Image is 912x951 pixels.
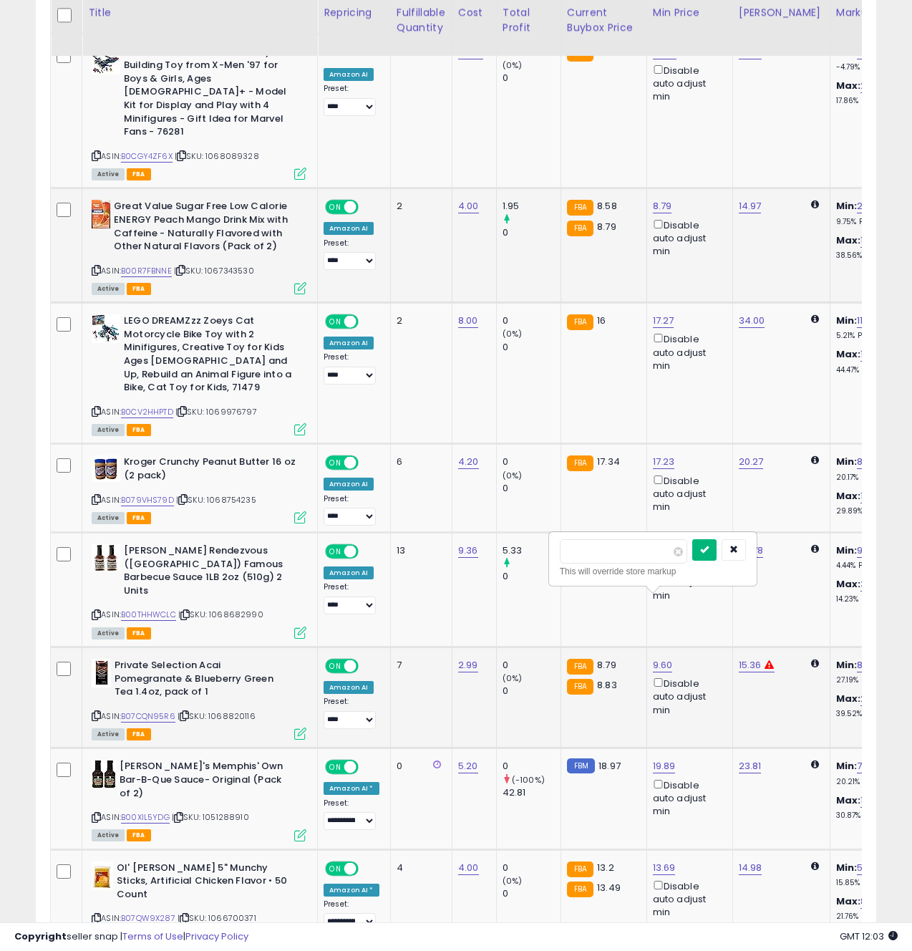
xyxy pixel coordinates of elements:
[860,894,883,909] a: 81.50
[14,930,67,943] strong: Copyright
[739,759,762,773] a: 23.81
[503,672,523,684] small: (0%)
[503,482,561,495] div: 0
[458,759,478,773] a: 5.20
[324,798,379,831] div: Preset:
[326,660,344,672] span: ON
[560,564,746,579] div: This will override store markup
[836,79,861,92] b: Max:
[172,811,249,823] span: | SKU: 1051288910
[458,861,479,875] a: 4.00
[653,455,675,469] a: 17.23
[397,760,441,773] div: 0
[857,544,877,558] a: 9.90
[92,544,306,637] div: ASIN:
[653,199,672,213] a: 8.79
[92,46,120,74] img: 51TIXwz3iyL._SL40_.jpg
[836,544,858,557] b: Min:
[120,760,294,803] b: [PERSON_NAME]'s Memphis' Own Bar-B-Que Sauce- Original (Pack of 2)
[503,341,561,354] div: 0
[326,457,344,469] span: ON
[653,217,722,259] div: Disable auto adjust min
[567,882,593,897] small: FBA
[597,199,617,213] span: 8.58
[836,199,858,213] b: Min:
[326,761,344,773] span: ON
[458,199,479,213] a: 4.00
[860,79,886,93] a: 29.74
[503,875,523,887] small: (0%)
[503,685,561,697] div: 0
[512,774,545,786] small: (-100%)
[653,861,676,875] a: 13.69
[92,861,113,890] img: 41N6S7GS8BL._SL40_.jpg
[326,316,344,328] span: ON
[860,347,889,362] a: 189.00
[836,759,858,773] b: Min:
[92,512,125,524] span: All listings currently available for purchase on Amazon
[324,478,374,491] div: Amazon AI
[397,455,441,468] div: 6
[857,455,882,469] a: 82.75
[653,777,722,819] div: Disable auto adjust min
[836,793,861,807] b: Max:
[597,658,616,672] span: 8.79
[117,861,291,905] b: Ol' [PERSON_NAME] 5" Munchy Sticks, Artificial Chicken Flavor • 50 Count
[503,314,561,327] div: 0
[503,226,561,239] div: 0
[458,455,479,469] a: 4.20
[121,811,170,824] a: B00XIL5YDG
[458,5,490,20] div: Cost
[114,200,288,256] b: Great Value Sugar Free Low Calorie ENERGY Peach Mango Drink Mix with Caffeine - Naturally Flavore...
[503,659,561,672] div: 0
[598,759,621,773] span: 18.97
[836,861,858,874] b: Min:
[127,512,151,524] span: FBA
[860,233,888,248] a: 144.31
[324,5,384,20] div: Repricing
[836,692,861,705] b: Max:
[178,710,256,722] span: | SKU: 1068820116
[597,314,606,327] span: 16
[836,45,858,59] b: Min:
[860,692,889,706] a: 203.01
[92,627,125,639] span: All listings currently available for purchase on Amazon
[175,150,259,162] span: | SKU: 1068089328
[836,233,861,247] b: Max:
[121,494,174,506] a: B079VHS79D
[503,470,523,481] small: (0%)
[567,861,593,877] small: FBA
[176,494,256,506] span: | SKU: 1068754235
[458,658,478,672] a: 2.99
[653,331,722,372] div: Disable auto adjust min
[597,678,617,692] span: 8.83
[567,221,593,236] small: FBA
[503,544,561,557] div: 5.33
[121,150,173,163] a: B0CGY4ZF6X
[836,577,861,591] b: Max:
[92,659,111,687] img: 31qiybB6OmL._SL40_.jpg
[857,861,883,875] a: 54.25
[324,337,374,349] div: Amazon AI
[324,884,379,897] div: Amazon AI *
[739,861,762,875] a: 14.98
[653,759,676,773] a: 19.89
[597,455,620,468] span: 17.34
[739,314,765,328] a: 34.00
[857,658,882,672] a: 87.29
[92,200,110,228] img: 51J13O2Pg5L._SL40_.jpg
[836,489,861,503] b: Max:
[836,455,858,468] b: Min:
[178,609,263,620] span: | SKU: 1068682990
[503,59,523,71] small: (0%)
[326,862,344,874] span: ON
[597,45,608,59] span: 70
[653,658,673,672] a: 9.60
[356,862,379,874] span: OFF
[857,199,881,213] a: 21.42
[92,829,125,841] span: All listings currently available for purchase on Amazon
[503,786,561,799] div: 42.81
[124,455,298,486] b: Kroger Crunchy Peanut Butter 16 oz (2 pack)
[503,328,523,339] small: (0%)
[92,544,120,571] img: 5196F70CTQL._SL40_.jpg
